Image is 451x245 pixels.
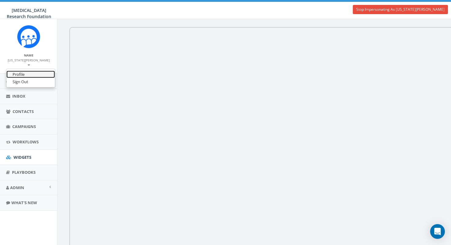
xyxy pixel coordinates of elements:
span: Inbox [12,93,25,99]
span: [MEDICAL_DATA] Research Foundation [7,7,51,19]
small: [US_STATE][PERSON_NAME] [8,58,50,67]
img: Rally_Corp_Icon.png [17,25,40,48]
span: What's New [11,200,37,205]
span: Contacts [13,109,34,114]
a: Stop Impersonating As [US_STATE][PERSON_NAME] [353,5,448,14]
span: Playbooks [12,169,36,175]
span: Workflows [13,139,39,145]
span: Campaigns [12,124,36,129]
div: Open Intercom Messenger [430,224,445,239]
a: Profile [6,71,55,78]
a: [US_STATE][PERSON_NAME] [8,57,50,68]
span: Admin [10,185,24,190]
span: Widgets [13,154,31,160]
small: Name [24,53,33,57]
a: Sign Out [6,78,55,86]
